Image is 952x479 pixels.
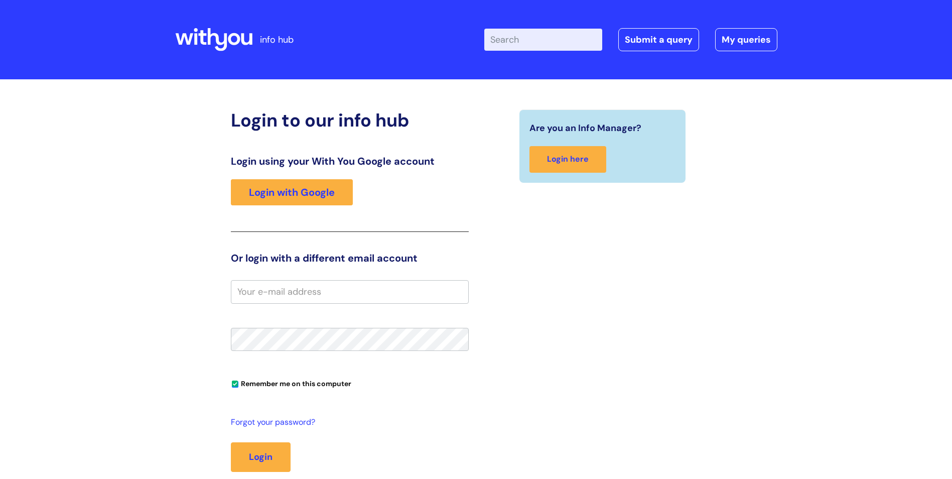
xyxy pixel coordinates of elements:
[231,155,469,167] h3: Login using your With You Google account
[232,381,238,388] input: Remember me on this computer
[231,377,351,388] label: Remember me on this computer
[231,179,353,205] a: Login with Google
[618,28,699,51] a: Submit a query
[231,442,291,471] button: Login
[231,280,469,303] input: Your e-mail address
[529,120,641,136] span: Are you an Info Manager?
[231,252,469,264] h3: Or login with a different email account
[231,375,469,391] div: You can uncheck this option if you're logging in from a shared device
[231,109,469,131] h2: Login to our info hub
[715,28,777,51] a: My queries
[484,29,602,51] input: Search
[231,415,464,430] a: Forgot your password?
[260,32,294,48] p: info hub
[529,146,606,173] a: Login here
